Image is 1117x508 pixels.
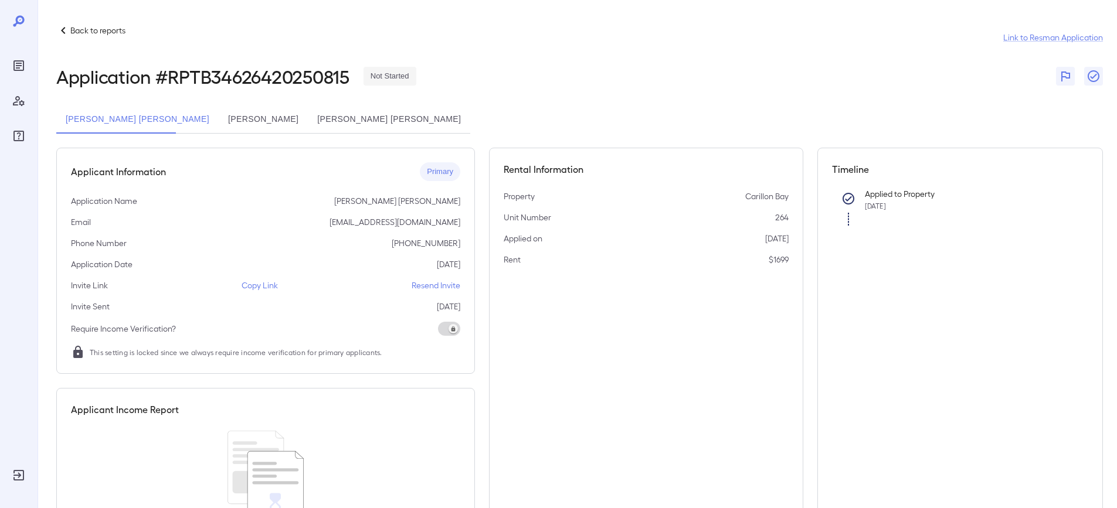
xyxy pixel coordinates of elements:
[308,105,470,134] button: [PERSON_NAME] [PERSON_NAME]
[70,25,125,36] p: Back to reports
[71,195,137,207] p: Application Name
[420,166,460,178] span: Primary
[71,258,133,270] p: Application Date
[219,105,308,134] button: [PERSON_NAME]
[1003,32,1103,43] a: Link to Resman Application
[504,190,535,202] p: Property
[71,301,110,312] p: Invite Sent
[504,254,521,265] p: Rent
[9,91,28,110] div: Manage Users
[437,301,460,312] p: [DATE]
[71,216,91,228] p: Email
[56,66,349,87] h2: Application # RPTB34626420250815
[504,162,789,176] h5: Rental Information
[865,202,886,210] span: [DATE]
[242,279,278,291] p: Copy Link
[765,233,789,244] p: [DATE]
[71,165,166,179] h5: Applicant Information
[1084,67,1103,86] button: Close Report
[504,212,551,223] p: Unit Number
[330,216,460,228] p: [EMAIL_ADDRESS][DOMAIN_NAME]
[769,254,789,265] p: $1699
[745,190,789,202] p: Carillon Bay
[71,237,127,249] p: Phone Number
[9,127,28,145] div: FAQ
[9,56,28,75] div: Reports
[775,212,789,223] p: 264
[90,346,382,358] span: This setting is locked since we always require income verification for primary applicants.
[334,195,460,207] p: [PERSON_NAME] [PERSON_NAME]
[832,162,1089,176] h5: Timeline
[71,279,108,291] p: Invite Link
[437,258,460,270] p: [DATE]
[9,466,28,485] div: Log Out
[364,71,416,82] span: Not Started
[504,233,542,244] p: Applied on
[71,323,176,335] p: Require Income Verification?
[865,188,1070,200] p: Applied to Property
[56,105,219,134] button: [PERSON_NAME] [PERSON_NAME]
[412,279,460,291] p: Resend Invite
[71,403,179,417] h5: Applicant Income Report
[1056,67,1075,86] button: Flag Report
[392,237,460,249] p: [PHONE_NUMBER]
